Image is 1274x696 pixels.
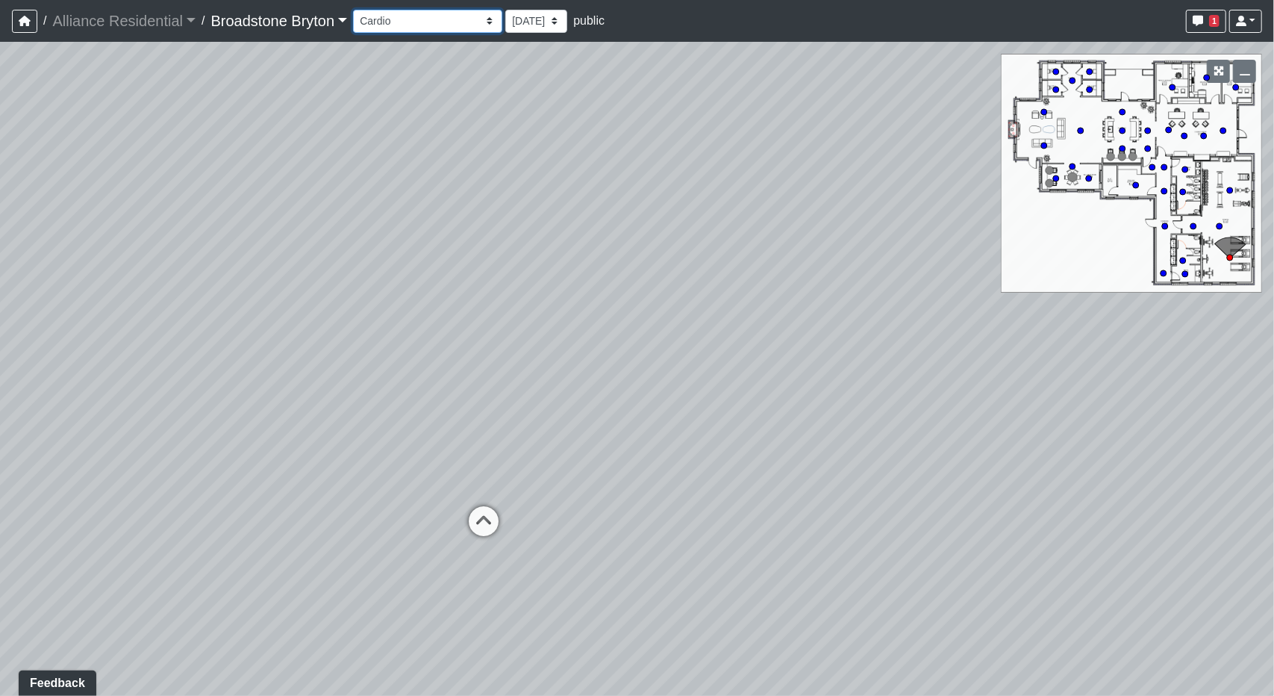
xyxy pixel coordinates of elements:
span: / [196,6,210,36]
button: 1 [1186,10,1226,33]
span: public [573,14,605,27]
span: / [37,6,52,36]
a: Broadstone Bryton [211,6,348,36]
iframe: Ybug feedback widget [11,666,99,696]
span: 1 [1209,15,1220,27]
a: Alliance Residential [52,6,196,36]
